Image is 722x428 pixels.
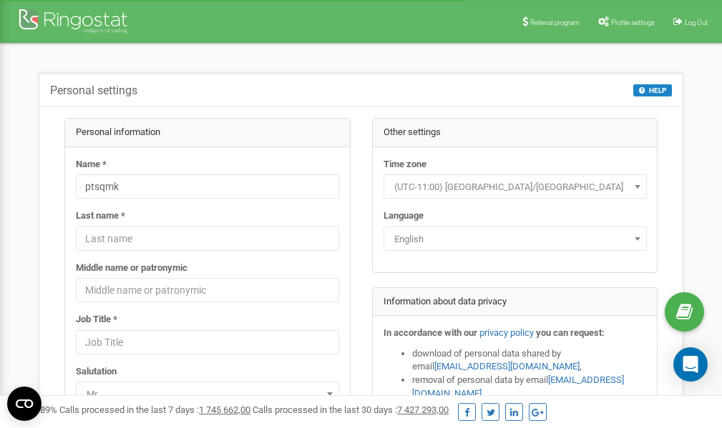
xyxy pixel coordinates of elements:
[685,19,708,26] span: Log Out
[76,278,339,302] input: Middle name or patronymic
[7,387,42,421] button: Open CMP widget
[373,288,658,317] div: Information about data privacy
[389,177,642,197] span: (UTC-11:00) Pacific/Midway
[76,330,339,354] input: Job Title
[76,209,125,223] label: Last name *
[65,119,350,147] div: Personal information
[530,19,580,26] span: Referral program
[384,327,477,338] strong: In accordance with our
[76,227,339,251] input: Last name
[59,404,250,415] span: Calls processed in the last 7 days :
[536,327,605,338] strong: you can request:
[673,347,708,382] div: Open Intercom Messenger
[50,84,137,97] h5: Personal settings
[479,327,534,338] a: privacy policy
[384,227,647,251] span: English
[389,229,642,249] span: English
[412,347,647,374] li: download of personal data shared by email ,
[253,404,449,415] span: Calls processed in the last 30 days :
[76,262,187,275] label: Middle name or patronymic
[76,382,339,406] span: Mr.
[434,361,580,372] a: [EMAIL_ADDRESS][DOMAIN_NAME]
[633,84,672,96] button: HELP
[373,119,658,147] div: Other settings
[76,365,117,379] label: Salutation
[384,174,647,199] span: (UTC-11:00) Pacific/Midway
[199,404,250,415] u: 1 745 662,00
[76,174,339,199] input: Name
[76,313,117,327] label: Job Title *
[397,404,449,415] u: 7 427 293,00
[384,209,424,223] label: Language
[384,158,426,171] label: Time zone
[81,384,334,404] span: Mr.
[611,19,655,26] span: Profile settings
[412,374,647,400] li: removal of personal data by email ,
[76,158,107,171] label: Name *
